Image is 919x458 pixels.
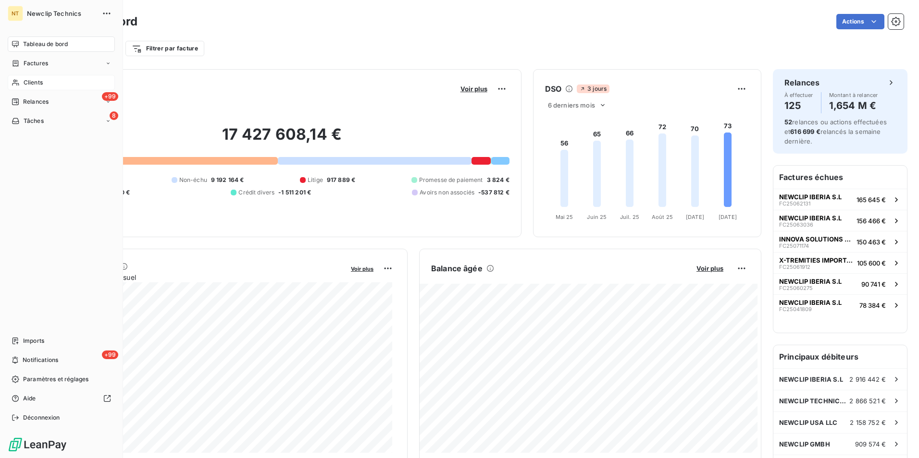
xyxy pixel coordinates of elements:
span: Promesse de paiement [419,176,483,184]
span: Imports [23,337,44,345]
span: 90 741 € [861,280,886,288]
span: 8 [110,111,118,120]
span: Voir plus [460,85,487,93]
span: Notifications [23,356,58,364]
span: Déconnexion [23,413,60,422]
span: 78 384 € [859,301,886,309]
span: +99 [102,92,118,101]
span: NEWCLIP IBERIA S.L [779,277,842,285]
span: Tâches [24,117,44,125]
span: 3 jours [577,84,609,93]
span: NEWCLIP IBERIA S.L [779,214,842,222]
span: 3 824 € [487,176,509,184]
span: 616 699 € [790,128,820,135]
span: FC25062131 [779,201,810,206]
h4: 125 [784,98,813,113]
span: X-TREMITIES IMPORTADORA E DISTRIBUI [779,256,853,264]
span: Voir plus [351,265,373,272]
button: NEWCLIP IBERIA S.LFC2506027590 741 € [773,273,907,294]
tspan: Mai 25 [555,214,573,220]
button: INNOVA SOLUTIONS SPAFC25071174150 463 € [773,231,907,252]
button: NEWCLIP IBERIA S.LFC25063036156 466 € [773,210,907,231]
span: 2 916 442 € [849,375,886,383]
span: Avoirs non associés [420,188,474,197]
span: 917 889 € [327,176,355,184]
span: 9 192 164 € [211,176,244,184]
button: Filtrer par facture [125,41,204,56]
div: NT [8,6,23,21]
span: Chiffre d'affaires mensuel [54,272,344,282]
span: +99 [102,350,118,359]
span: NEWCLIP USA LLC [779,419,837,426]
tspan: [DATE] [719,214,737,220]
h6: Factures échues [773,166,907,189]
span: 105 600 € [857,259,886,267]
span: 52 [784,118,792,126]
span: NEWCLIP TECHNICS AUSTRALIA PTY [779,397,849,405]
a: Aide [8,391,115,406]
button: NEWCLIP IBERIA S.LFC2504180978 384 € [773,294,907,315]
button: X-TREMITIES IMPORTADORA E DISTRIBUIFC25061912105 600 € [773,252,907,273]
span: relances ou actions effectuées et relancés la semaine dernière. [784,118,887,145]
span: NEWCLIP GMBH [779,440,830,448]
span: 909 574 € [855,440,886,448]
span: -537 812 € [478,188,509,197]
span: 165 645 € [857,196,886,204]
h6: DSO [545,83,561,95]
span: 150 463 € [857,238,886,246]
h6: Principaux débiteurs [773,345,907,368]
h6: Relances [784,77,820,88]
span: NEWCLIP IBERIA S.L [779,299,842,306]
span: Aide [23,394,36,403]
span: Paramètres et réglages [23,375,88,384]
span: Crédit divers [238,188,274,197]
tspan: Juin 25 [587,214,607,220]
span: Factures [24,59,48,68]
h6: Balance âgée [431,263,483,274]
span: Montant à relancer [829,92,878,98]
span: FC25063036 [779,222,813,228]
span: FC25071174 [779,243,809,249]
span: Tableau de bord [23,40,68,48]
img: Logo LeanPay [8,437,67,452]
button: Voir plus [348,264,376,273]
h4: 1,654 M € [829,98,878,113]
span: -1 511 201 € [278,188,311,197]
span: Newclip Technics [27,10,96,17]
tspan: Juil. 25 [620,214,639,220]
button: Voir plus [458,84,490,93]
span: FC25061912 [779,264,810,270]
h2: 17 427 608,14 € [54,125,509,154]
tspan: Août 25 [652,214,673,220]
span: FC25041809 [779,306,812,312]
span: 2 158 752 € [850,419,886,426]
button: Voir plus [694,264,726,273]
iframe: Intercom live chat [886,425,909,448]
span: 2 866 521 € [849,397,886,405]
button: NEWCLIP IBERIA S.LFC25062131165 645 € [773,189,907,210]
span: Litige [308,176,323,184]
span: 156 466 € [857,217,886,225]
span: INNOVA SOLUTIONS SPA [779,235,853,243]
span: Voir plus [696,265,723,272]
span: Relances [23,97,49,106]
tspan: [DATE] [686,214,704,220]
button: Actions [836,14,884,29]
span: Non-échu [179,176,207,184]
span: À effectuer [784,92,813,98]
span: NEWCLIP IBERIA S.L [779,193,842,201]
span: FC25060275 [779,285,813,291]
span: NEWCLIP IBERIA S.L [779,375,843,383]
span: Clients [24,78,43,87]
span: 6 derniers mois [548,101,595,109]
